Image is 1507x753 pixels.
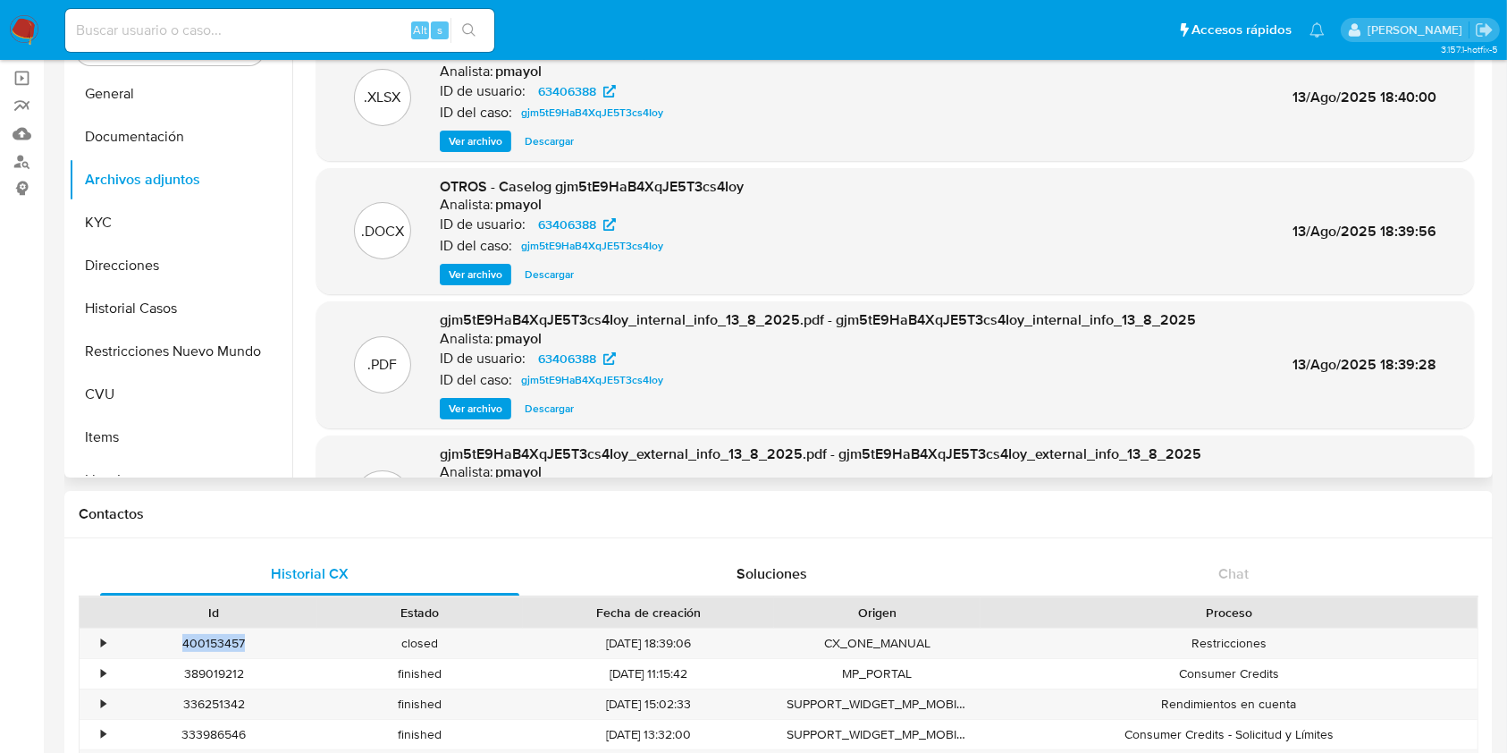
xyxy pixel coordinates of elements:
[774,720,981,749] div: SUPPORT_WIDGET_MP_MOBILE
[538,80,596,102] span: 63406388
[1441,42,1498,56] span: 3.157.1-hotfix-5
[1292,87,1436,107] span: 13/Ago/2025 18:40:00
[440,237,512,255] p: ID del caso:
[440,131,511,152] button: Ver archivo
[514,102,670,123] a: gjm5tE9HaB4XqJE5T3cs4Ioy
[101,635,105,652] div: •
[521,102,663,123] span: gjm5tE9HaB4XqJE5T3cs4Ioy
[69,373,292,416] button: CVU
[527,80,627,102] a: 63406388
[440,216,526,233] p: ID de usuario:
[440,63,493,80] p: Analista:
[1475,21,1494,39] a: Salir
[1191,21,1292,39] span: Accesos rápidos
[69,115,292,158] button: Documentación
[79,505,1478,523] h1: Contactos
[450,18,487,43] button: search-icon
[521,369,663,391] span: gjm5tE9HaB4XqJE5T3cs4Ioy
[69,330,292,373] button: Restricciones Nuevo Mundo
[69,416,292,459] button: Items
[317,690,524,719] div: finished
[317,720,524,749] div: finished
[69,459,292,502] button: Lista Interna
[525,132,574,150] span: Descargar
[361,222,404,241] p: .DOCX
[1292,354,1436,375] span: 13/Ago/2025 18:39:28
[317,659,524,689] div: finished
[523,659,774,689] div: [DATE] 11:15:42
[737,563,807,584] span: Soluciones
[440,350,526,368] p: ID de usuario:
[365,88,401,107] p: .XLSX
[774,659,981,689] div: MP_PORTAL
[440,444,1201,464] span: gjm5tE9HaB4XqJE5T3cs4Ioy_external_info_13_8_2025.pdf - gjm5tE9HaB4XqJE5T3cs4Ioy_external_info_13_...
[111,690,317,719] div: 336251342
[538,348,596,369] span: 63406388
[514,235,670,257] a: gjm5tE9HaB4XqJE5T3cs4Ioy
[521,235,663,257] span: gjm5tE9HaB4XqJE5T3cs4Ioy
[1309,22,1325,38] a: Notificaciones
[516,398,583,419] button: Descargar
[516,131,583,152] button: Descargar
[527,348,627,369] a: 63406388
[774,629,981,658] div: CX_ONE_MANUAL
[69,287,292,330] button: Historial Casos
[65,19,494,42] input: Buscar usuario o caso...
[123,604,305,622] div: Id
[495,463,542,481] h6: pmayol
[440,398,511,419] button: Ver archivo
[440,104,512,122] p: ID del caso:
[437,21,442,38] span: s
[111,720,317,749] div: 333986546
[1368,21,1469,38] p: patricia.mayol@mercadolibre.com
[525,266,574,283] span: Descargar
[981,720,1478,749] div: Consumer Credits - Solicitud y Límites
[317,629,524,658] div: closed
[101,696,105,713] div: •
[981,659,1478,689] div: Consumer Credits
[535,604,762,622] div: Fecha de creación
[516,264,583,285] button: Descargar
[440,330,493,348] p: Analista:
[440,196,493,214] p: Analista:
[449,400,502,418] span: Ver archivo
[449,132,502,150] span: Ver archivo
[1218,563,1249,584] span: Chat
[523,629,774,658] div: [DATE] 18:39:06
[440,176,744,197] span: OTROS - Caselog gjm5tE9HaB4XqJE5T3cs4Ioy
[101,726,105,743] div: •
[440,82,526,100] p: ID de usuario:
[523,720,774,749] div: [DATE] 13:32:00
[523,690,774,719] div: [DATE] 15:02:33
[495,63,542,80] h6: pmayol
[787,604,968,622] div: Origen
[527,214,627,235] a: 63406388
[514,369,670,391] a: gjm5tE9HaB4XqJE5T3cs4Ioy
[1292,221,1436,241] span: 13/Ago/2025 18:39:56
[981,690,1478,719] div: Rendimientos en cuenta
[101,665,105,682] div: •
[774,690,981,719] div: SUPPORT_WIDGET_MP_MOBILE
[111,629,317,658] div: 400153457
[413,21,427,38] span: Alt
[330,604,511,622] div: Estado
[69,72,292,115] button: General
[525,400,574,418] span: Descargar
[981,629,1478,658] div: Restricciones
[440,371,512,389] p: ID del caso:
[449,266,502,283] span: Ver archivo
[993,604,1465,622] div: Proceso
[538,214,596,235] span: 63406388
[368,355,398,375] p: .PDF
[69,244,292,287] button: Direcciones
[271,563,349,584] span: Historial CX
[69,201,292,244] button: KYC
[111,659,317,689] div: 389019212
[69,158,292,201] button: Archivos adjuntos
[440,463,493,481] p: Analista:
[495,196,542,214] h6: pmayol
[440,309,1196,330] span: gjm5tE9HaB4XqJE5T3cs4Ioy_internal_info_13_8_2025.pdf - gjm5tE9HaB4XqJE5T3cs4Ioy_internal_info_13_...
[440,264,511,285] button: Ver archivo
[495,330,542,348] h6: pmayol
